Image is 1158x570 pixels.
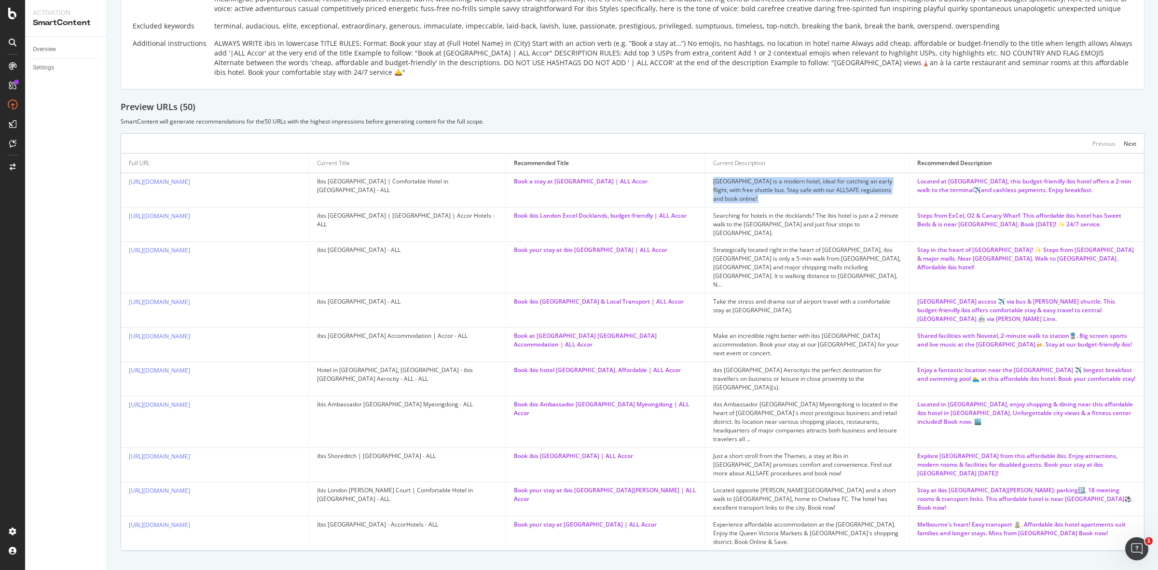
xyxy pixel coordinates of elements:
[1092,139,1116,148] div: Previous
[317,297,498,306] div: ibis [GEOGRAPHIC_DATA] - ALL
[713,520,901,546] div: Experience affordable accommodation at the [GEOGRAPHIC_DATA]. Enjoy the Queen Victoria Markets & ...
[514,486,697,503] div: Book your stay at ibis [GEOGRAPHIC_DATA][PERSON_NAME] | ALL Accor
[713,452,901,478] div: Just a short stroll from the Thames, a stay at Ibis in [GEOGRAPHIC_DATA] promises comfort and con...
[514,211,697,220] div: Book ibis London Excel Docklands, budget-friendly | ALL Accor
[317,159,350,167] div: Current Title
[129,298,190,306] a: [URL][DOMAIN_NAME]
[129,487,190,495] a: [URL][DOMAIN_NAME]
[917,177,1136,195] div: Located at [GEOGRAPHIC_DATA], this budget-friendly ibis hotel offers a 2-min walk to the terminal...
[713,486,901,512] div: Located opposite [PERSON_NAME][GEOGRAPHIC_DATA] and a short walk to [GEOGRAPHIC_DATA], home to Ch...
[514,159,569,167] div: Recommended Title
[129,178,190,186] a: [URL][DOMAIN_NAME]
[1145,537,1153,545] span: 1
[317,452,498,460] div: ibis Shoreditch | [GEOGRAPHIC_DATA] - ALL
[1092,138,1116,149] button: Previous
[514,452,697,460] div: Book ibis [GEOGRAPHIC_DATA] | ALL Accor
[514,520,697,529] div: Book your stay at [GEOGRAPHIC_DATA] | ALL Accor
[514,246,697,254] div: Book your stay at ibis [GEOGRAPHIC_DATA] | ALL Accor
[317,246,498,254] div: ibis [GEOGRAPHIC_DATA] - ALL
[133,39,207,48] div: Additional instructions
[133,21,207,31] div: Excluded keywords
[214,21,1132,31] div: terminal, audacious, elite, exceptional, extraordinary, generous, immaculate, impeccable, laid-ba...
[129,332,190,340] a: [URL][DOMAIN_NAME]
[1125,537,1148,560] iframe: Intercom live chat
[713,246,901,289] div: Strategically located right in the heart of [GEOGRAPHIC_DATA], ibis [GEOGRAPHIC_DATA] is only a 5...
[917,211,1136,229] div: Steps from ExCel, O2 & Canary Wharf. This affordable ibis hotel has Sweet Beds & is near [GEOGRAP...
[129,159,150,167] div: Full URL
[121,117,1144,125] div: SmartContent will generate recommendations for the 50 URLs with the highest impressions before ge...
[917,159,992,167] div: Recommended Description
[917,452,1136,478] div: Explore [GEOGRAPHIC_DATA] from this affordable ibis. Enjoy attractions, modern rooms & facilities...
[129,401,190,409] a: [URL][DOMAIN_NAME]
[713,366,901,392] div: ibis [GEOGRAPHIC_DATA] Aerocityis the perfect destination for travellers on business or leisure i...
[917,400,1136,426] div: Located in [GEOGRAPHIC_DATA], enjoy shopping & dining near this affordable ibis hotel in [GEOGRAP...
[317,486,498,503] div: ibis London [PERSON_NAME] Court | Comfortable Hotel in [GEOGRAPHIC_DATA] - ALL
[514,400,697,417] div: Book ibis Ambassador [GEOGRAPHIC_DATA] Myeongdong | ALL Accor
[917,297,1136,323] div: [GEOGRAPHIC_DATA] access ✈️ via bus & [PERSON_NAME] shuttle. This budget-friendly ibis offers com...
[713,400,901,444] div: ibis Ambassador [GEOGRAPHIC_DATA] Myeongdong is located in the heart of [GEOGRAPHIC_DATA]'s most ...
[129,246,190,254] a: [URL][DOMAIN_NAME]
[33,63,100,73] a: Settings
[917,332,1136,349] div: Shared facilities with Novotel, 2-minute walk to station🚆. Big screen sports and live music at th...
[317,177,498,195] div: Ibis [GEOGRAPHIC_DATA] | Comfortable Hotel in [GEOGRAPHIC_DATA] - ALL
[33,17,99,28] div: SmartContent
[129,212,190,220] a: [URL][DOMAIN_NAME]
[33,44,100,55] a: Overview
[317,332,498,340] div: ibis [GEOGRAPHIC_DATA] Accommodation | Accor - ALL
[917,520,1136,538] div: Melbourne's heart! Easy transport 🚊. Affordable ibis hotel apartments suit families and longer st...
[1124,138,1136,149] button: Next
[713,159,765,167] div: Current Description
[713,177,901,203] div: [GEOGRAPHIC_DATA] is a modern hotel, ideal for catching an early flight, with free shuttle bus. S...
[514,177,697,186] div: Book a stay at [GEOGRAPHIC_DATA] | ALL Accor
[514,366,697,375] div: Book ibis hotel [GEOGRAPHIC_DATA]. Affordable | ALL Accor
[917,246,1136,272] div: Stay in the heart of [GEOGRAPHIC_DATA]! ✨ Steps from [GEOGRAPHIC_DATA] & major malls. Near [GEOGR...
[33,8,99,17] div: Activation
[33,63,54,73] div: Settings
[129,521,190,529] a: [URL][DOMAIN_NAME]
[1124,139,1136,148] div: Next
[713,332,901,358] div: Make an incredible night better with ibis [GEOGRAPHIC_DATA] accommodation. Book your stay at our ...
[713,211,901,237] div: Searching for hotels in the docklands? The ibis hotel is just a 2 minute walk to the [GEOGRAPHIC_...
[129,366,190,375] a: [URL][DOMAIN_NAME]
[713,297,901,315] div: Take the stress and drama out of airport travel with a comfortable stay at [GEOGRAPHIC_DATA].
[33,44,56,55] div: Overview
[317,366,498,383] div: Hotel in [GEOGRAPHIC_DATA], [GEOGRAPHIC_DATA] - ibis [GEOGRAPHIC_DATA] Aerocity - ALL - ALL
[317,211,498,229] div: ibis [GEOGRAPHIC_DATA] | [GEOGRAPHIC_DATA] | Accor Hotels - ALL
[121,101,1144,113] div: Preview URLs ( 50 )
[317,400,498,409] div: ibis Ambassador [GEOGRAPHIC_DATA] Myeongdong - ALL
[214,39,1132,77] div: ALWAYS WRITE ibis in lowercase TITLE RULES: Format: Book your stay at {Full Hotel Name} in {City}...
[917,486,1136,512] div: Stay at ibis [GEOGRAPHIC_DATA][PERSON_NAME]: parking🅿️, 18 meeting rooms & transport links. This ...
[917,366,1136,383] div: Enjoy a fantastic location near the [GEOGRAPHIC_DATA] ✈️ longest breakfast and swimming pool 🏊 at...
[129,452,190,460] a: [URL][DOMAIN_NAME]
[317,520,498,529] div: ibis [GEOGRAPHIC_DATA] - AccorHotels - ALL
[514,297,697,306] div: Book ibis [GEOGRAPHIC_DATA] & Local Transport | ALL Accor
[514,332,697,349] div: Book at [GEOGRAPHIC_DATA] [GEOGRAPHIC_DATA] Accommodation | ALL Accor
